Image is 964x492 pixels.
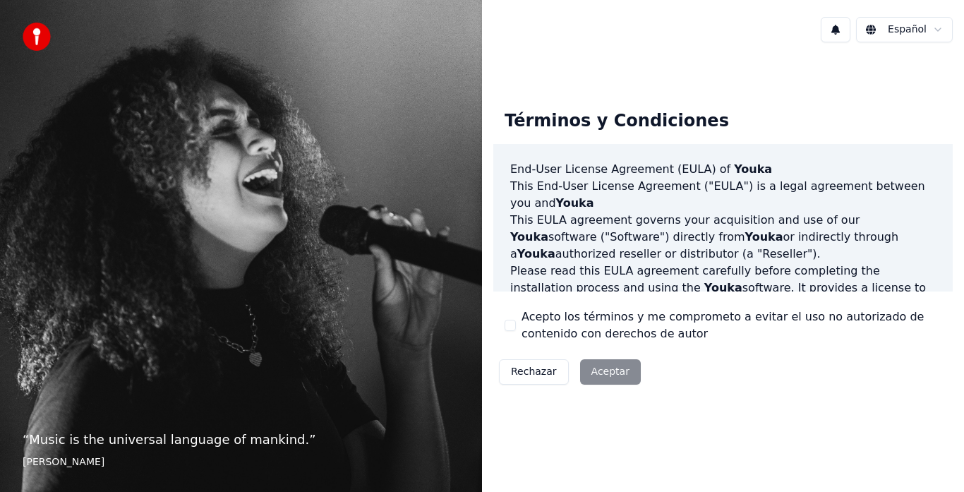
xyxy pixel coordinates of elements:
[510,161,936,178] h3: End-User License Agreement (EULA) of
[23,23,51,51] img: youka
[23,455,459,469] footer: [PERSON_NAME]
[510,178,936,212] p: This End-User License Agreement ("EULA") is a legal agreement between you and
[556,196,594,210] span: Youka
[517,247,555,260] span: Youka
[23,430,459,450] p: “ Music is the universal language of mankind. ”
[522,308,941,342] label: Acepto los términos y me comprometo a evitar el uso no autorizado de contenido con derechos de autor
[510,212,936,263] p: This EULA agreement governs your acquisition and use of our software ("Software") directly from o...
[493,99,740,144] div: Términos y Condiciones
[704,281,742,294] span: Youka
[510,263,936,330] p: Please read this EULA agreement carefully before completing the installation process and using th...
[510,230,548,244] span: Youka
[745,230,783,244] span: Youka
[734,162,772,176] span: Youka
[499,359,569,385] button: Rechazar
